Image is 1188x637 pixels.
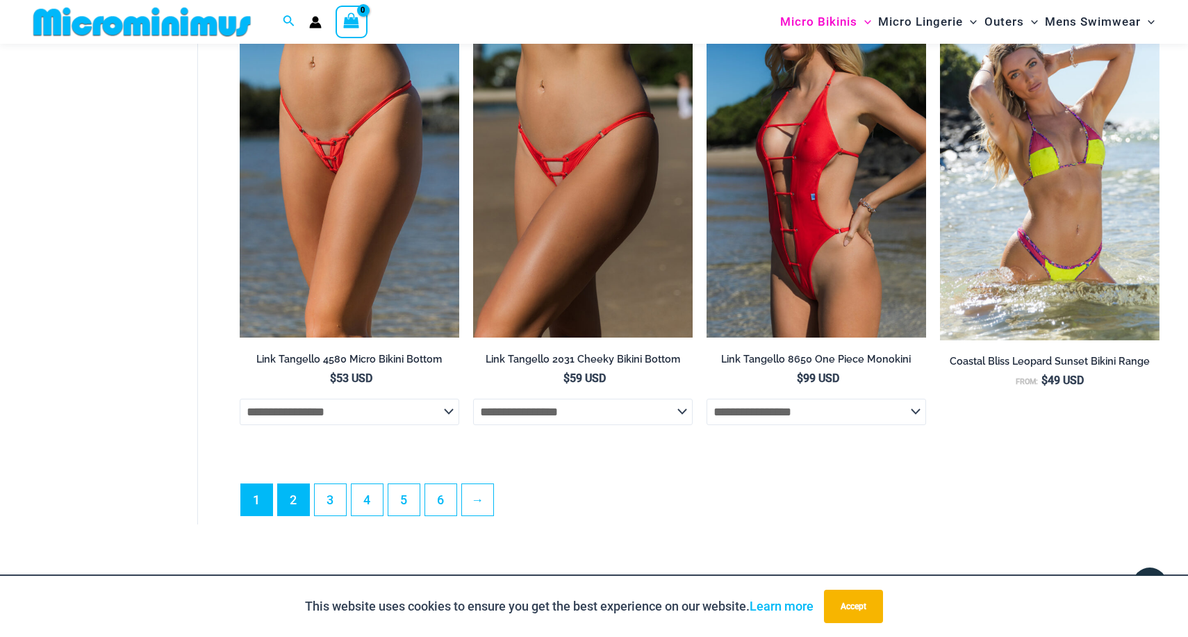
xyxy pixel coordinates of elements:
a: View Shopping Cart, empty [336,6,368,38]
span: Menu Toggle [1024,4,1038,40]
img: Link Tangello 2031 Cheeky 01 [473,8,693,338]
h2: Link Tangello 2031 Cheeky Bikini Bottom [473,353,693,366]
a: Coastal Bliss Leopard Sunset 3171 Tri Top 4371 Thong Bikini 06Coastal Bliss Leopard Sunset 3171 T... [940,8,1160,340]
bdi: 49 USD [1041,374,1084,387]
span: From: [1016,377,1038,386]
span: $ [797,372,803,385]
span: Page 1 [241,484,272,515]
a: Page 4 [352,484,383,515]
a: Page 3 [315,484,346,515]
span: $ [1041,374,1048,387]
nav: Site Navigation [775,2,1160,42]
span: Mens Swimwear [1045,4,1141,40]
bdi: 59 USD [563,372,606,385]
h2: Link Tangello 4580 Micro Bikini Bottom [240,353,459,366]
span: Menu Toggle [1141,4,1155,40]
span: Menu Toggle [963,4,977,40]
img: Coastal Bliss Leopard Sunset 3171 Tri Top 4371 Thong Bikini 06 [940,8,1160,340]
img: Link Tangello 4580 Micro 01 [240,8,459,338]
span: Micro Bikinis [780,4,857,40]
a: Mens SwimwearMenu ToggleMenu Toggle [1041,4,1158,40]
a: Link Tangello 8650 One Piece Monokini 11Link Tangello 8650 One Piece Monokini 12Link Tangello 865... [707,8,926,338]
a: Page 5 [388,484,420,515]
bdi: 99 USD [797,372,839,385]
span: $ [563,372,570,385]
span: Menu Toggle [857,4,871,40]
a: Coastal Bliss Leopard Sunset Bikini Range [940,355,1160,373]
a: Micro LingerieMenu ToggleMenu Toggle [875,4,980,40]
a: Link Tangello 4580 Micro Bikini Bottom [240,353,459,371]
img: MM SHOP LOGO FLAT [28,6,256,38]
a: Link Tangello 8650 One Piece Monokini [707,353,926,371]
a: Link Tangello 2031 Cheeky Bikini Bottom [473,353,693,371]
a: Search icon link [283,13,295,31]
a: OutersMenu ToggleMenu Toggle [981,4,1041,40]
a: Account icon link [309,16,322,28]
a: Page 6 [425,484,456,515]
p: This website uses cookies to ensure you get the best experience on our website. [305,596,814,617]
h2: Link Tangello 8650 One Piece Monokini [707,353,926,366]
span: Outers [984,4,1024,40]
span: $ [330,372,336,385]
a: → [462,484,493,515]
a: Link Tangello 4580 Micro 01Link Tangello 4580 Micro 02Link Tangello 4580 Micro 02 [240,8,459,338]
h2: Coastal Bliss Leopard Sunset Bikini Range [940,355,1160,368]
button: Accept [824,590,883,623]
span: Micro Lingerie [878,4,963,40]
a: Learn more [750,599,814,613]
a: Link Tangello 2031 Cheeky 01Link Tangello 2031 Cheeky 02Link Tangello 2031 Cheeky 02 [473,8,693,338]
a: Page 2 [278,484,309,515]
bdi: 53 USD [330,372,372,385]
nav: Product Pagination [240,483,1160,524]
a: Micro BikinisMenu ToggleMenu Toggle [777,4,875,40]
img: Link Tangello 8650 One Piece Monokini 11 [707,8,926,338]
